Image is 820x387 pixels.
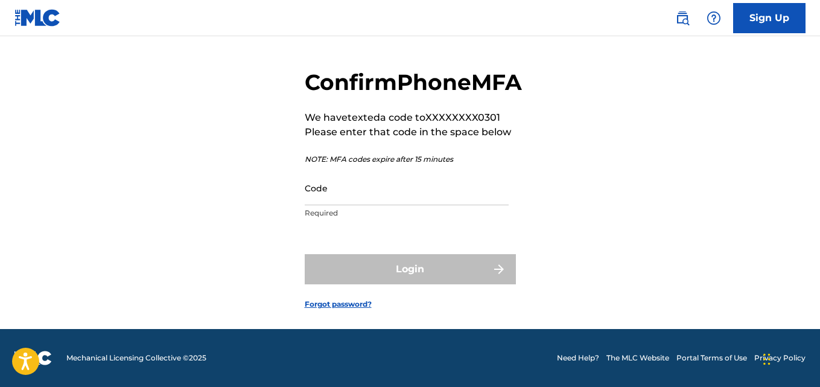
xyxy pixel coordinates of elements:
iframe: Chat Widget [760,329,820,387]
img: MLC Logo [14,9,61,27]
a: Forgot password? [305,299,372,310]
span: Mechanical Licensing Collective © 2025 [66,353,206,363]
a: Sign Up [733,3,806,33]
h2: Confirm Phone MFA [305,69,522,96]
a: Need Help? [557,353,599,363]
img: help [707,11,721,25]
a: Privacy Policy [754,353,806,363]
img: search [675,11,690,25]
a: The MLC Website [606,353,669,363]
p: NOTE: MFA codes expire after 15 minutes [305,154,522,165]
p: We have texted a code to XXXXXXXX0301 [305,110,522,125]
div: Drag [763,341,771,377]
div: Help [702,6,726,30]
p: Required [305,208,509,219]
a: Public Search [670,6,694,30]
p: Please enter that code in the space below [305,125,522,139]
img: logo [14,351,52,365]
a: Portal Terms of Use [676,353,747,363]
